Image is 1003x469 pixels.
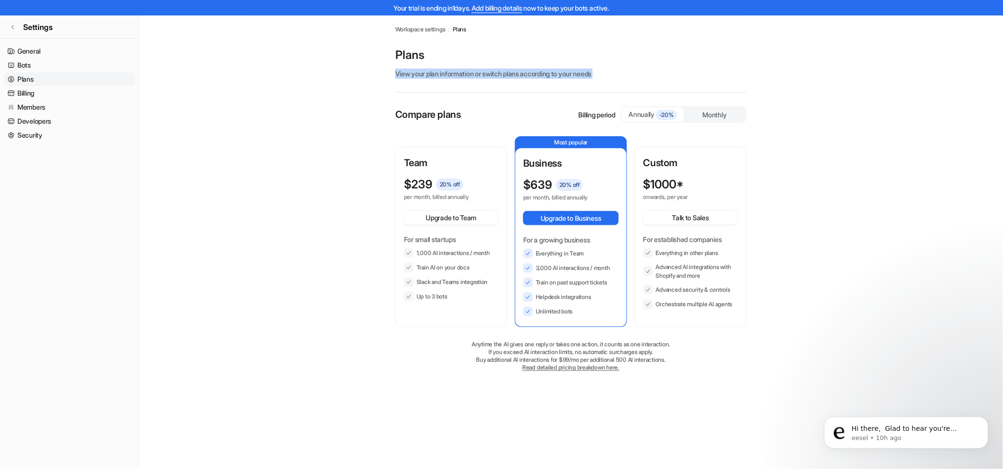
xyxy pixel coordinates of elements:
[626,109,680,120] div: Annually
[23,21,53,33] span: Settings
[523,263,619,273] li: 3,000 AI interactions / month
[395,25,446,34] a: Workspace settings
[395,107,461,122] p: Compare plans
[404,263,499,272] li: Train AI on your docs
[404,178,432,191] p: $ 239
[4,86,135,100] a: Billing
[395,47,747,63] p: Plans
[395,356,747,364] p: Buy additional AI interactions for $99/mo per additional 500 AI interactions.
[4,72,135,86] a: Plans
[810,397,1003,464] iframe: Intercom notifications message
[523,249,619,258] li: Everything in Team
[643,248,738,258] li: Everything in other plans
[643,193,721,201] p: onwards, per year
[643,178,684,191] p: $ 1000*
[523,278,619,287] li: Train on past support tickets
[4,100,135,114] a: Members
[404,292,499,301] li: Up to 3 bots
[404,193,481,201] p: per month, billed annually
[523,178,552,192] p: $ 639
[556,179,583,191] span: 20 % off
[579,110,615,120] p: Billing period
[684,108,746,122] div: Monthly
[404,211,499,225] button: Upgrade to Team
[643,156,738,170] p: Custom
[436,179,463,190] span: 20 % off
[656,110,677,120] span: -20%
[515,137,627,148] p: Most popular
[523,156,619,171] p: Business
[643,285,738,295] li: Advanced security & controls
[523,211,619,225] button: Upgrade to Business
[4,58,135,72] a: Bots
[404,277,499,287] li: Slack and Teams integration
[472,4,522,12] a: Add billing details
[453,25,466,34] a: Plans
[4,44,135,58] a: General
[643,299,738,309] li: Orchestrate multiple AI agents
[404,248,499,258] li: 1,000 AI interactions / month
[4,114,135,128] a: Developers
[643,263,738,280] li: Advanced AI integrations with Shopify and more
[522,364,619,371] a: Read detailed pricing breakdown here.
[404,156,499,170] p: Team
[395,69,747,79] p: View your plan information or switch plans according to your needs
[523,307,619,316] li: Unlimited bots
[395,341,747,348] p: Anytime the AI gives one reply or takes one action, it counts as one interaction.
[448,25,450,34] span: /
[404,234,499,244] p: For small startups
[643,234,738,244] p: For established companies
[4,128,135,142] a: Security
[523,292,619,302] li: Helpdesk integrations
[523,194,601,201] p: per month, billed annually
[643,211,738,225] button: Talk to Sales
[395,348,747,356] p: If you exceed AI interaction limits, no automatic surcharges apply.
[523,235,619,245] p: For a growing business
